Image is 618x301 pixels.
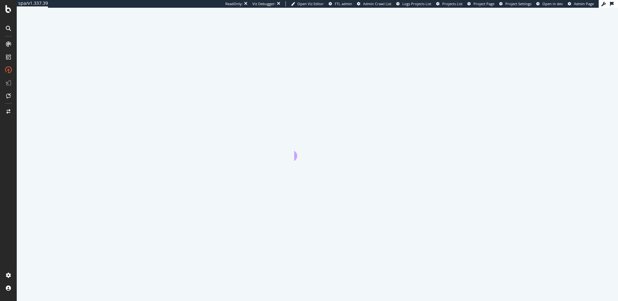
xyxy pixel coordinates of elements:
a: Project Page [467,1,494,6]
div: animation [294,138,341,161]
a: Open Viz Editor [291,1,324,6]
a: Logs Projects List [396,1,431,6]
div: Viz Debugger: [252,1,276,6]
span: Admin Page [574,1,594,6]
a: FTL admin [329,1,352,6]
a: Projects List [436,1,463,6]
span: Open in dev [542,1,563,6]
a: Project Settings [499,1,531,6]
a: Admin Crawl List [357,1,391,6]
span: Project Settings [505,1,531,6]
span: Logs Projects List [402,1,431,6]
div: ReadOnly: [225,1,243,6]
a: Open in dev [536,1,563,6]
span: Open Viz Editor [297,1,324,6]
span: Projects List [442,1,463,6]
span: Admin Crawl List [363,1,391,6]
span: FTL admin [335,1,352,6]
span: Project Page [473,1,494,6]
a: Admin Page [568,1,594,6]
